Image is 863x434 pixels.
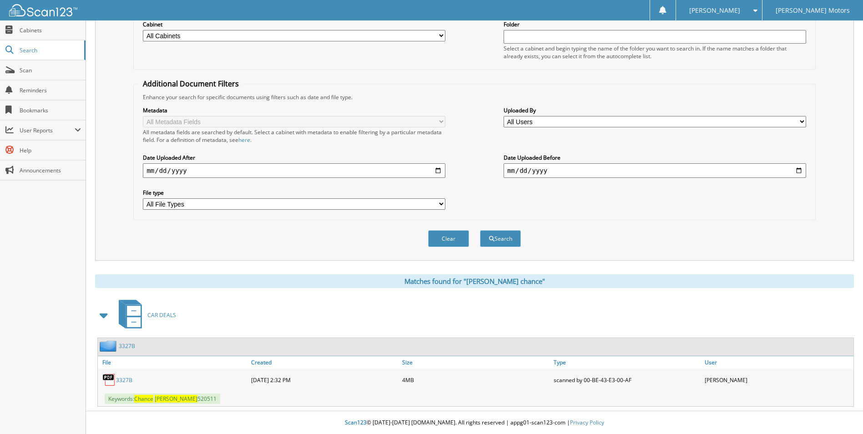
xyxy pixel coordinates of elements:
label: Date Uploaded Before [504,154,806,161]
label: Date Uploaded After [143,154,445,161]
div: scanned by 00-BE-43-E3-00-AF [551,371,702,389]
label: Folder [504,20,806,28]
input: end [504,163,806,178]
span: User Reports [20,126,75,134]
a: File [98,356,249,368]
a: Type [551,356,702,368]
a: here [238,136,250,144]
span: Bookmarks [20,106,81,114]
div: Matches found for "[PERSON_NAME] chance" [95,274,854,288]
span: Scan123 [345,419,367,426]
span: Scan [20,66,81,74]
label: Metadata [143,106,445,114]
iframe: Chat Widget [818,390,863,434]
span: [PERSON_NAME] Motors [776,8,850,13]
img: PDF.png [102,373,116,387]
button: Search [480,230,521,247]
label: Cabinet [143,20,445,28]
div: 4MB [400,371,551,389]
label: Uploaded By [504,106,806,114]
span: Chance [134,395,153,403]
span: CAR DEALS [147,311,176,319]
span: [PERSON_NAME] [155,395,197,403]
div: [DATE] 2:32 PM [249,371,400,389]
span: Search [20,46,80,54]
div: Select a cabinet and begin typing the name of the folder you want to search in. If the name match... [504,45,806,60]
a: Created [249,356,400,368]
a: 3327B [116,376,132,384]
span: Reminders [20,86,81,94]
span: Cabinets [20,26,81,34]
a: Privacy Policy [570,419,604,426]
legend: Additional Document Filters [138,79,243,89]
span: Announcements [20,167,81,174]
input: start [143,163,445,178]
label: File type [143,189,445,197]
a: User [702,356,853,368]
a: Size [400,356,551,368]
img: folder2.png [100,340,119,352]
span: [PERSON_NAME] [689,8,740,13]
div: [PERSON_NAME] [702,371,853,389]
button: Clear [428,230,469,247]
a: CAR DEALS [113,297,176,333]
div: © [DATE]-[DATE] [DOMAIN_NAME]. All rights reserved | appg01-scan123-com | [86,412,863,434]
div: Enhance your search for specific documents using filters such as date and file type. [138,93,810,101]
img: scan123-logo-white.svg [9,4,77,16]
div: All metadata fields are searched by default. Select a cabinet with metadata to enable filtering b... [143,128,445,144]
a: 3327B [119,342,135,350]
span: Keywords: 520511 [105,394,220,404]
span: Help [20,146,81,154]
